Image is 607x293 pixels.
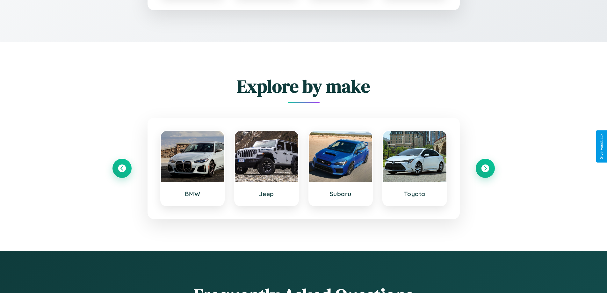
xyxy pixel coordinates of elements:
[167,190,218,198] h3: BMW
[241,190,292,198] h3: Jeep
[599,134,604,159] div: Give Feedback
[112,74,495,99] h2: Explore by make
[315,190,366,198] h3: Subaru
[389,190,440,198] h3: Toyota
